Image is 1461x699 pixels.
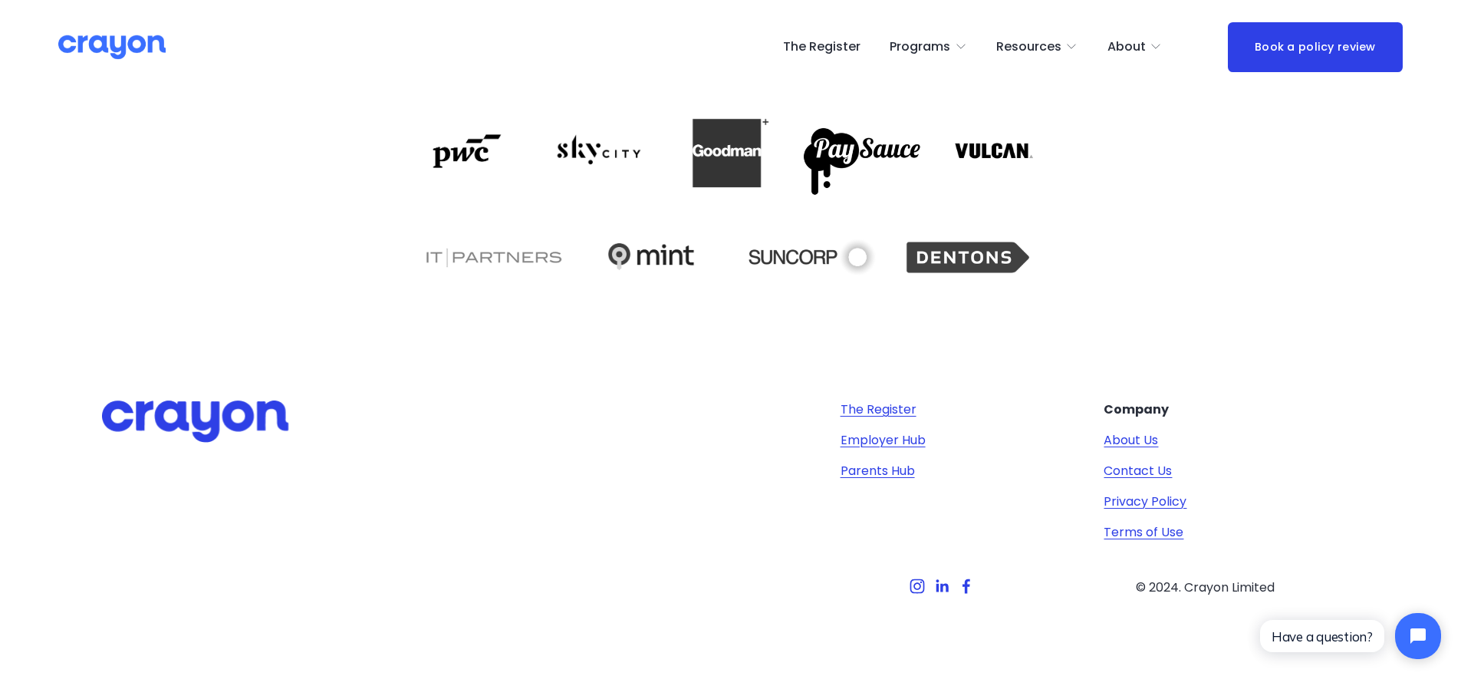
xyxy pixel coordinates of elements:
a: Instagram [910,579,925,594]
p: © 2024. Crayon Limited [1104,579,1306,597]
iframe: Tidio Chat [1247,600,1454,672]
a: Contact Us [1104,462,1172,480]
img: Crayon [58,34,166,61]
a: folder dropdown [890,35,967,59]
span: Programs [890,36,950,58]
a: folder dropdown [1107,35,1163,59]
a: About Us [1104,431,1158,450]
a: Parents Hub [841,462,915,480]
a: folder dropdown [996,35,1078,59]
a: Book a policy review [1228,22,1403,72]
a: LinkedIn [934,579,949,594]
a: Terms of Use [1104,523,1183,542]
a: The Register [783,35,860,59]
strong: Company [1104,401,1169,418]
a: Facebook [959,579,974,594]
a: Employer Hub [841,431,926,450]
a: The Register [841,401,916,419]
span: Resources [996,36,1061,58]
span: About [1107,36,1146,58]
a: Privacy Policy [1104,493,1186,511]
